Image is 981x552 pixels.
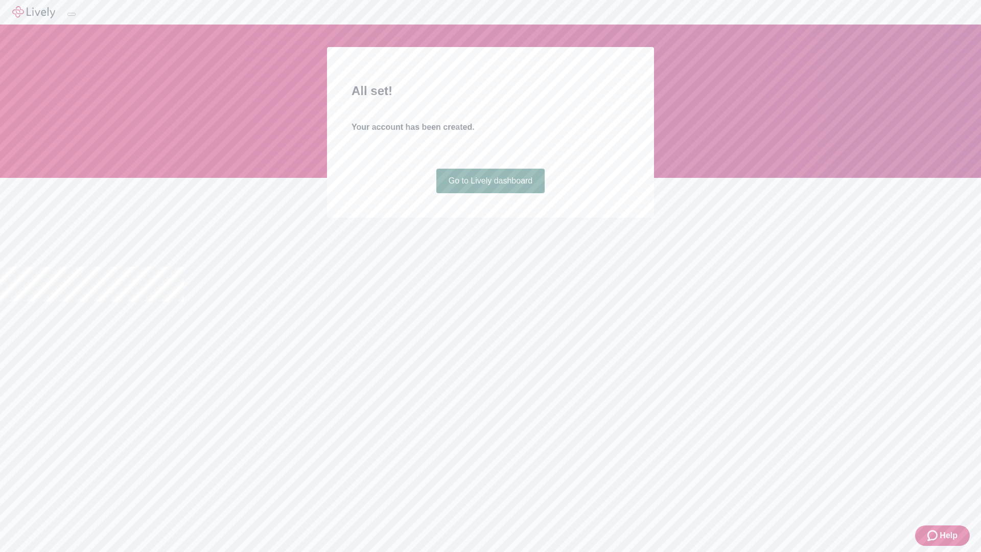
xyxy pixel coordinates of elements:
[12,6,55,18] img: Lively
[940,530,957,542] span: Help
[927,530,940,542] svg: Zendesk support icon
[67,13,76,16] button: Log out
[352,82,629,100] h2: All set!
[915,525,970,546] button: Zendesk support iconHelp
[436,169,545,193] a: Go to Lively dashboard
[352,121,629,133] h4: Your account has been created.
